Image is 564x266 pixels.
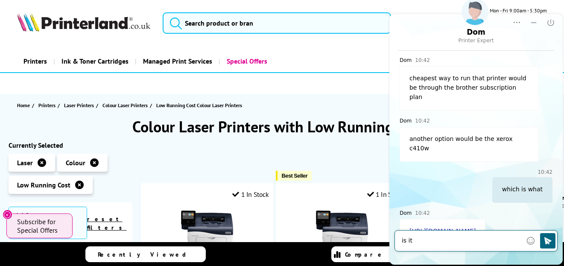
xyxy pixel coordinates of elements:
[17,13,150,32] img: Printerland Logo
[17,13,152,33] a: Printerland Logo
[53,50,135,72] a: Ink & Toner Cartridges
[3,210,12,219] button: Close
[152,233,167,248] button: Click to send
[276,171,312,181] button: Best Seller
[12,117,23,125] span: Dom
[9,117,555,137] h1: Colour Laser Printers with Low Running Costs
[64,101,96,110] a: Laser Printers
[12,209,23,217] span: Dom
[12,56,23,64] span: Dom
[17,217,64,234] span: Subscribe for Special Offers
[98,251,195,258] span: Recently Viewed
[149,167,164,177] span: 10:42
[87,215,127,231] a: reset filters
[156,102,242,108] span: Low Running Cost Colour Laser Printers
[282,172,308,179] span: Best Seller
[61,50,129,72] span: Ink & Toner Cartridges
[17,101,32,110] a: Home
[232,190,269,199] div: 1 In Stock
[345,251,449,258] span: Compare Products
[163,12,391,34] input: Search product or bran
[104,177,164,203] div: which is what
[120,14,137,31] button: Dropdown Menu
[17,181,70,189] span: Low Running Cost
[135,50,219,72] a: Managed Print Services
[102,101,150,110] a: Colour Laser Printers
[64,101,94,110] span: Laser Printers
[27,116,42,126] span: 10:42
[137,14,154,31] button: Minimize
[38,101,58,110] a: Printers
[21,228,88,235] a: [URL][DOMAIN_NAME]
[12,66,151,111] div: cheapest way to run that printer would be through the brother subscription plan
[27,208,42,218] span: 10:42
[135,233,150,248] button: Emoji
[79,28,97,37] div: Dom
[219,50,274,72] a: Special Offers
[331,246,452,262] a: Compare Products
[102,101,148,110] span: Colour Laser Printers
[70,38,105,44] div: Printer Expert
[154,14,171,31] button: End Chat
[38,101,56,110] span: Printers
[9,207,87,239] span: 118 Products Found
[367,190,404,199] div: 1 In Stock
[9,141,132,149] div: Currently Selected
[17,158,33,167] span: Laser
[85,246,206,262] a: Recently Viewed
[12,127,151,162] div: another option would be the xerox c410w
[27,55,42,65] span: 10:42
[66,158,85,167] span: Colour
[17,50,53,72] a: Printers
